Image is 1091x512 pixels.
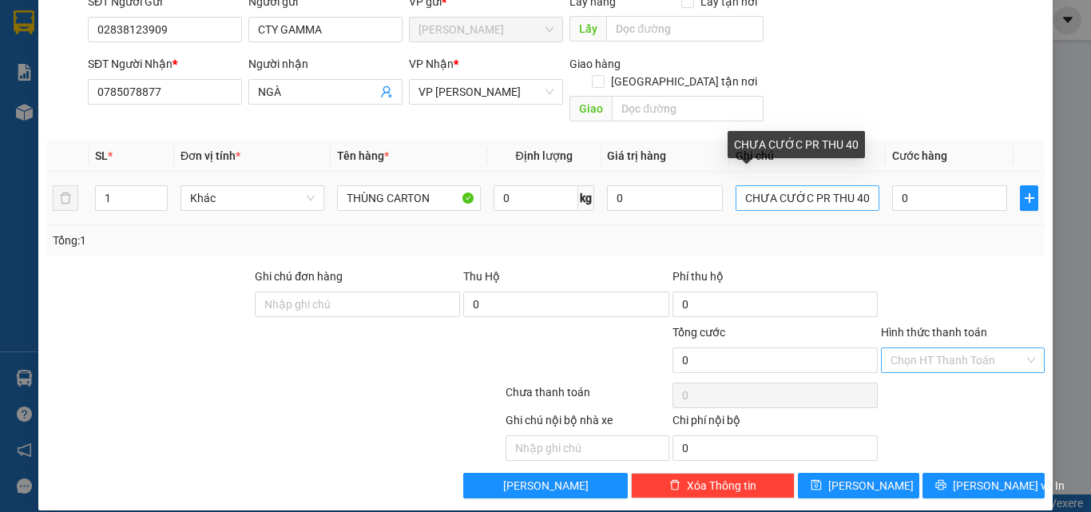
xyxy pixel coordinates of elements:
div: SĐT Người Nhận [88,55,242,73]
span: VP Phan Rang [419,80,553,104]
div: VP [PERSON_NAME] [153,14,281,52]
span: Đơn vị tính [181,149,240,162]
div: Phí thu hộ [672,268,878,292]
span: Định lượng [515,149,572,162]
span: Thu Hộ [463,270,500,283]
span: CR : [12,105,37,121]
span: Giá trị hàng [607,149,666,162]
span: save [811,479,822,492]
span: Decrease Value [149,198,167,210]
div: Tổng: 1 [53,232,423,249]
button: delete [53,185,78,211]
span: Tổng cước [672,326,725,339]
span: user-add [380,85,393,98]
div: [PERSON_NAME] [14,14,141,50]
span: Giao hàng [569,58,621,70]
div: 0378422498 [14,69,141,91]
input: Dọc đường [612,96,764,121]
div: CHƯA CƯỚC PR THU 40 [728,131,865,158]
span: Cước hàng [892,149,947,162]
label: Hình thức thanh toán [881,326,987,339]
span: kg [578,185,594,211]
input: VD: Bàn, Ghế [337,185,481,211]
span: Hồ Chí Minh [419,18,553,42]
span: down [154,200,164,209]
div: ALPHA [14,50,141,69]
input: Ghi chú đơn hàng [255,292,460,317]
div: Chi phí nội bộ [672,411,878,435]
div: Chưa thanh toán [504,383,671,411]
span: [GEOGRAPHIC_DATA] tận nơi [605,73,764,90]
input: Ghi Chú [736,185,879,211]
span: [PERSON_NAME] [828,477,914,494]
span: VP Nhận [409,58,454,70]
span: Increase Value [149,186,167,198]
span: [PERSON_NAME] [503,477,589,494]
div: 0947575247 [153,71,281,93]
input: Nhập ghi chú [506,435,669,461]
span: Nhận: [153,15,191,32]
div: 30.000 [12,103,144,122]
span: Giao [569,96,612,121]
div: VƯƠNG [153,52,281,71]
span: SL [95,149,108,162]
span: printer [935,479,946,492]
span: Xóa Thông tin [687,477,756,494]
div: Ghi chú nội bộ nhà xe [506,411,669,435]
span: Khác [190,186,315,210]
button: deleteXóa Thông tin [631,473,795,498]
button: [PERSON_NAME] [463,473,627,498]
div: Người nhận [248,55,403,73]
button: printer[PERSON_NAME] và In [922,473,1045,498]
span: up [154,189,164,198]
span: Gửi: [14,14,38,30]
span: Lấy [569,16,606,42]
input: 0 [607,185,722,211]
label: Ghi chú đơn hàng [255,270,343,283]
span: Tên hàng [337,149,389,162]
button: plus [1020,185,1038,211]
span: plus [1021,192,1037,204]
span: delete [669,479,680,492]
span: [PERSON_NAME] và In [953,477,1065,494]
button: save[PERSON_NAME] [798,473,920,498]
input: Dọc đường [606,16,764,42]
